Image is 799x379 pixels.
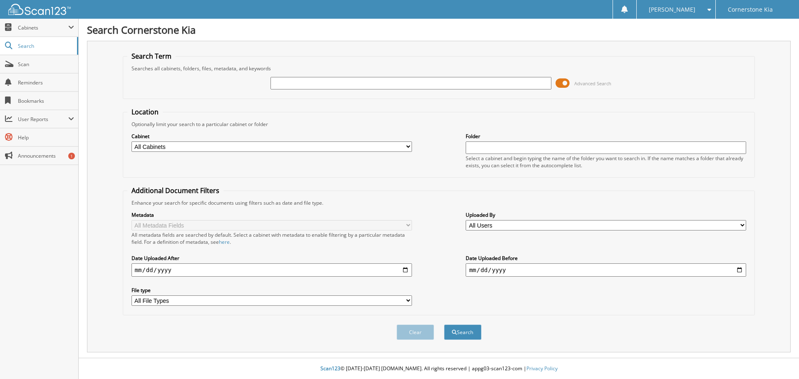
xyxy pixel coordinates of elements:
div: © [DATE]-[DATE] [DOMAIN_NAME]. All rights reserved | appg03-scan123-com | [79,359,799,379]
label: Cabinet [132,133,412,140]
label: Folder [466,133,746,140]
span: Search [18,42,73,50]
div: 1 [68,153,75,159]
span: Scan [18,61,74,68]
legend: Additional Document Filters [127,186,223,195]
div: Enhance your search for specific documents using filters such as date and file type. [127,199,751,206]
span: Advanced Search [574,80,611,87]
span: Help [18,134,74,141]
label: Date Uploaded Before [466,255,746,262]
div: All metadata fields are searched by default. Select a cabinet with metadata to enable filtering b... [132,231,412,245]
span: Bookmarks [18,97,74,104]
div: Searches all cabinets, folders, files, metadata, and keywords [127,65,751,72]
a: here [219,238,230,245]
input: end [466,263,746,277]
button: Search [444,325,481,340]
span: Cornerstone Kia [728,7,773,12]
span: Announcements [18,152,74,159]
label: File type [132,287,412,294]
label: Metadata [132,211,412,218]
span: [PERSON_NAME] [649,7,695,12]
span: Cabinets [18,24,68,31]
label: Uploaded By [466,211,746,218]
div: Optionally limit your search to a particular cabinet or folder [127,121,751,128]
span: Reminders [18,79,74,86]
input: start [132,263,412,277]
legend: Search Term [127,52,176,61]
legend: Location [127,107,163,116]
h1: Search Cornerstone Kia [87,23,791,37]
label: Date Uploaded After [132,255,412,262]
a: Privacy Policy [526,365,558,372]
button: Clear [397,325,434,340]
span: Scan123 [320,365,340,372]
div: Select a cabinet and begin typing the name of the folder you want to search in. If the name match... [466,155,746,169]
span: User Reports [18,116,68,123]
img: scan123-logo-white.svg [8,4,71,15]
